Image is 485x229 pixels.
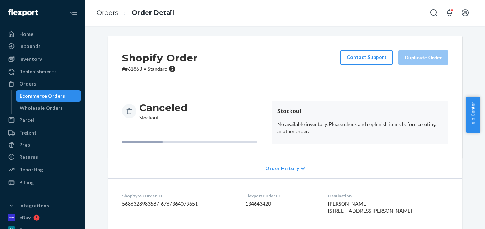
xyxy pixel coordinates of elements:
[139,101,187,114] h3: Canceled
[245,193,317,199] dt: Flexport Order ID
[122,193,234,199] dt: Shopify V3 Order ID
[4,164,81,175] a: Reporting
[442,6,457,20] button: Open notifications
[4,53,81,65] a: Inventory
[277,107,442,115] header: Stockout
[91,2,180,23] ol: breadcrumbs
[427,6,441,20] button: Open Search Box
[458,6,472,20] button: Open account menu
[19,202,49,209] div: Integrations
[4,212,81,223] a: eBay
[16,102,81,114] a: Wholesale Orders
[4,28,81,40] a: Home
[19,80,36,87] div: Orders
[4,114,81,126] a: Parcel
[19,43,41,50] div: Inbounds
[4,66,81,77] a: Replenishments
[139,101,187,121] div: Stockout
[19,214,31,221] div: eBay
[19,141,30,148] div: Prep
[277,121,442,135] p: No available inventory. Please check and replenish items before creating another order.
[19,129,37,136] div: Freight
[4,139,81,151] a: Prep
[19,166,43,173] div: Reporting
[466,97,480,133] button: Help Center
[19,68,57,75] div: Replenishments
[4,127,81,138] a: Freight
[328,201,412,214] span: [PERSON_NAME] [STREET_ADDRESS][PERSON_NAME]
[19,31,33,38] div: Home
[122,50,198,65] h2: Shopify Order
[4,78,81,89] a: Orders
[4,177,81,188] a: Billing
[122,200,234,207] dd: 5686328983587-6767364079651
[19,55,42,62] div: Inventory
[245,200,317,207] dd: 134643420
[4,200,81,211] button: Integrations
[340,50,393,65] a: Contact Support
[20,92,65,99] div: Ecommerce Orders
[97,9,118,17] a: Orders
[148,66,168,72] span: Standard
[19,179,34,186] div: Billing
[4,40,81,52] a: Inbounds
[265,165,299,172] span: Order History
[132,9,174,17] a: Order Detail
[328,193,448,199] dt: Destination
[16,90,81,102] a: Ecommerce Orders
[20,104,63,111] div: Wholesale Orders
[8,9,38,16] img: Flexport logo
[4,151,81,163] a: Returns
[398,50,448,65] button: Duplicate Order
[122,65,198,72] p: # #61863
[67,6,81,20] button: Close Navigation
[19,153,38,160] div: Returns
[143,66,146,72] span: •
[404,54,442,61] div: Duplicate Order
[19,116,34,124] div: Parcel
